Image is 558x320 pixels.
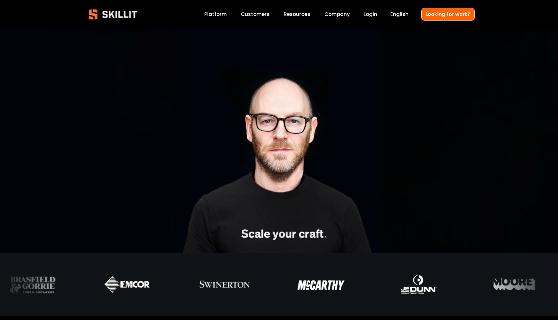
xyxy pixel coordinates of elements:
[204,10,227,19] a: Platform
[284,10,310,19] a: folder dropdown
[324,10,350,19] a: Company
[390,10,409,19] div: language picker
[390,10,409,18] span: English
[284,10,310,18] span: Resources
[241,10,270,19] a: Customers
[83,5,143,24] img: Skillit
[421,8,475,21] a: Looking for work?
[364,10,377,19] a: Login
